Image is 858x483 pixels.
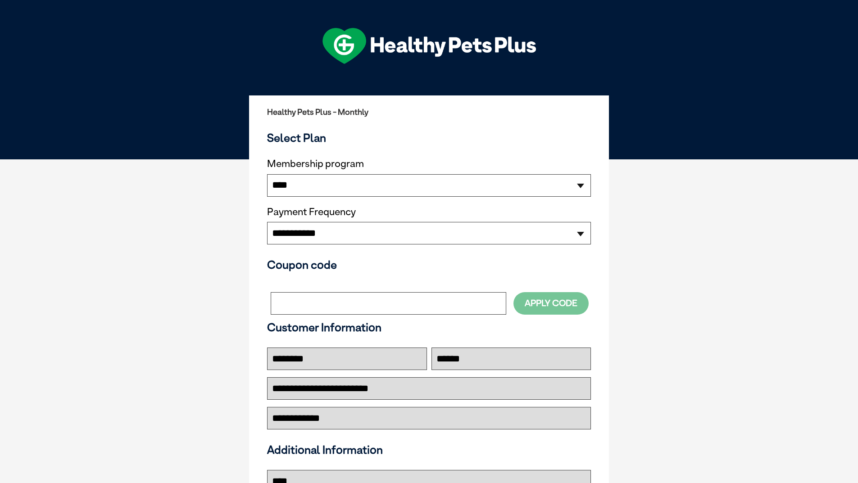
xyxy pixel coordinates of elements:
h2: Healthy Pets Plus - Monthly [267,108,591,117]
label: Membership program [267,158,591,170]
h3: Additional Information [263,443,595,456]
button: Apply Code [513,292,589,314]
h3: Coupon code [267,258,591,271]
label: Payment Frequency [267,206,356,218]
h3: Select Plan [267,131,591,144]
h3: Customer Information [267,320,591,334]
img: hpp-logo-landscape-green-white.png [322,28,536,64]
